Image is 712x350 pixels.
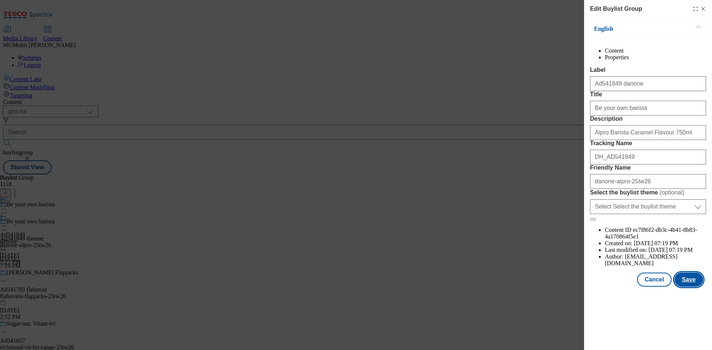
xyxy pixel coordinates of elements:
input: Enter Description [590,125,706,140]
input: Enter Label [590,76,706,91]
label: Title [590,91,706,98]
label: Description [590,116,706,122]
input: Enter Tracking Name [590,150,706,164]
span: [DATE] 07:19 PM [634,240,678,246]
h4: Edit Buylist Group [590,4,642,13]
label: Select the buylist theme [590,189,706,196]
li: Last modified on: [605,247,706,253]
li: Author: [605,253,706,267]
span: ec7f86f2-db3c-4b41-8b83-4a170864f5e1 [605,227,697,240]
li: Created on: [605,240,706,247]
label: Friendly Name [590,164,706,171]
button: Cancel [637,273,671,287]
p: English [594,25,672,33]
span: [EMAIL_ADDRESS][DOMAIN_NAME] [605,253,678,266]
span: ( optional ) [660,189,685,196]
li: Content ID [605,227,706,240]
button: Save [675,273,703,287]
input: Enter Title [590,101,706,116]
label: Label [590,67,706,73]
input: Enter Friendly Name [590,174,706,189]
span: [DATE] 07:19 PM [649,247,693,253]
li: Properties [605,54,706,61]
li: Content [605,47,706,54]
label: Tracking Name [590,140,706,147]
